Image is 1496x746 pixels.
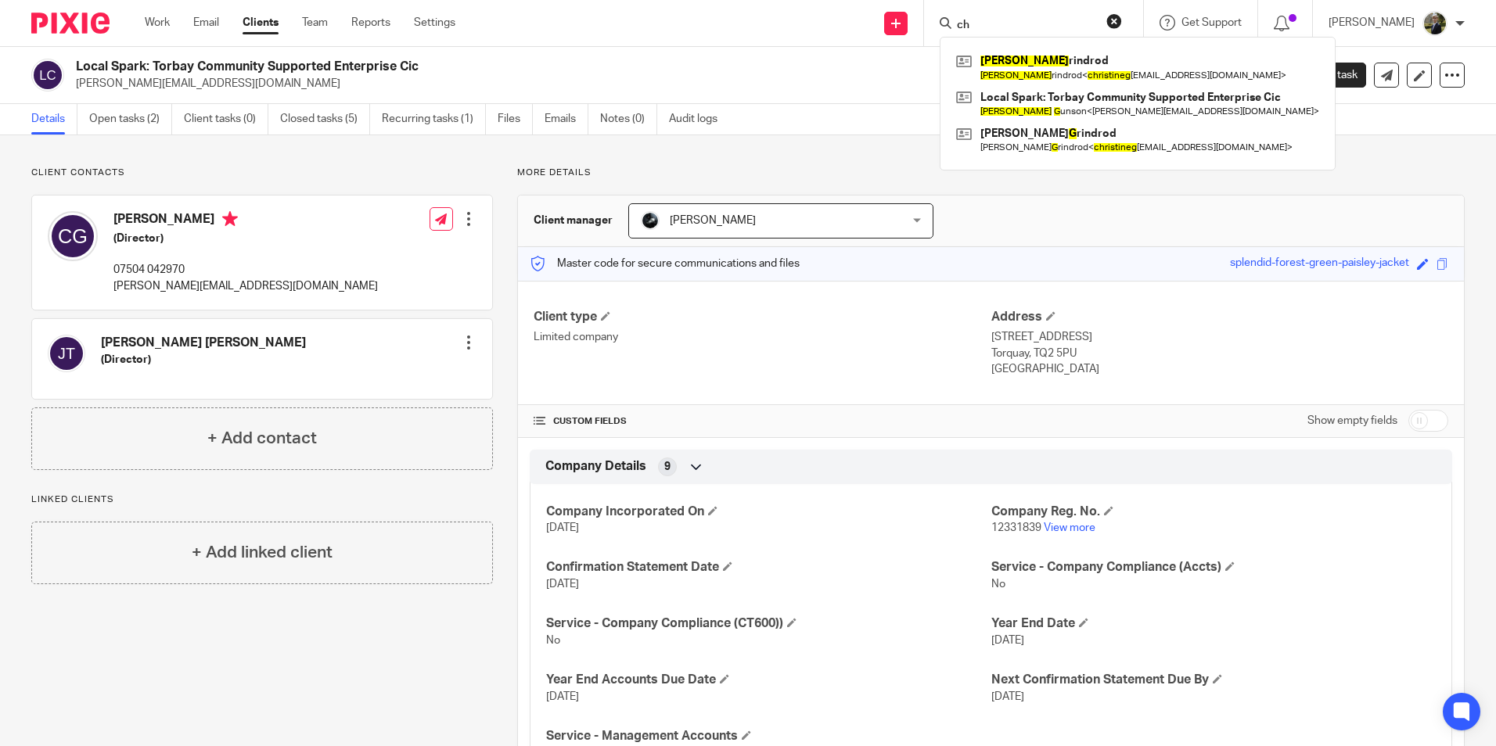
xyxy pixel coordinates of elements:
[1044,522,1095,533] a: View more
[534,415,991,428] h4: CUSTOM FIELDS
[546,691,579,702] span: [DATE]
[600,104,657,134] a: Notes (0)
[207,426,317,450] h4: + Add contact
[113,278,378,294] p: [PERSON_NAME][EMAIL_ADDRESS][DOMAIN_NAME]
[1307,413,1397,429] label: Show empty fields
[145,15,170,30] a: Work
[641,211,660,230] img: 1000002122.jpg
[664,459,671,475] span: 9
[991,346,1448,361] p: Torquay, TQ2 5PU
[991,691,1024,702] span: [DATE]
[31,493,493,506] p: Linked clients
[101,352,306,368] h5: (Director)
[113,211,378,231] h4: [PERSON_NAME]
[76,59,1016,75] h2: Local Spark: Torbay Community Supported Enterprise Cic
[414,15,455,30] a: Settings
[955,19,1096,33] input: Search
[534,309,991,325] h4: Client type
[534,329,991,345] p: Limited company
[991,361,1448,377] p: [GEOGRAPHIC_DATA]
[991,579,1005,590] span: No
[545,458,646,475] span: Company Details
[1181,17,1242,28] span: Get Support
[991,672,1436,688] h4: Next Confirmation Statement Due By
[184,104,268,134] a: Client tasks (0)
[193,15,219,30] a: Email
[546,579,579,590] span: [DATE]
[669,104,729,134] a: Audit logs
[670,215,756,226] span: [PERSON_NAME]
[31,104,77,134] a: Details
[76,76,1252,91] p: [PERSON_NAME][EMAIL_ADDRESS][DOMAIN_NAME]
[546,522,579,533] span: [DATE]
[546,728,991,744] h4: Service - Management Accounts
[991,309,1448,325] h4: Address
[546,635,560,646] span: No
[31,13,110,34] img: Pixie
[546,672,991,688] h4: Year End Accounts Due Date
[1230,255,1409,273] div: splendid-forest-green-paisley-jacket
[534,213,613,228] h3: Client manager
[991,522,1041,533] span: 12331839
[991,615,1436,632] h4: Year End Date
[280,104,370,134] a: Closed tasks (5)
[530,256,800,271] p: Master code for secure communications and files
[48,335,85,372] img: svg%3E
[991,504,1436,520] h4: Company Reg. No.
[113,262,378,278] p: 07504 042970
[192,540,333,565] h4: + Add linked client
[351,15,390,30] a: Reports
[31,59,64,91] img: svg%3E
[498,104,533,134] a: Files
[991,329,1448,345] p: [STREET_ADDRESS]
[31,167,493,179] p: Client contacts
[546,615,991,632] h4: Service - Company Compliance (CT600))
[546,504,991,520] h4: Company Incorporated On
[1422,11,1447,36] img: ACCOUNTING4EVERYTHING-9.jpg
[302,15,328,30] a: Team
[89,104,172,134] a: Open tasks (2)
[48,211,98,261] img: svg%3E
[101,335,306,351] h4: [PERSON_NAME] [PERSON_NAME]
[545,104,588,134] a: Emails
[113,231,378,246] h5: (Director)
[991,635,1024,646] span: [DATE]
[1106,13,1122,29] button: Clear
[517,167,1465,179] p: More details
[1329,15,1415,30] p: [PERSON_NAME]
[222,211,238,227] i: Primary
[991,559,1436,576] h4: Service - Company Compliance (Accts)
[546,559,991,576] h4: Confirmation Statement Date
[382,104,486,134] a: Recurring tasks (1)
[243,15,279,30] a: Clients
